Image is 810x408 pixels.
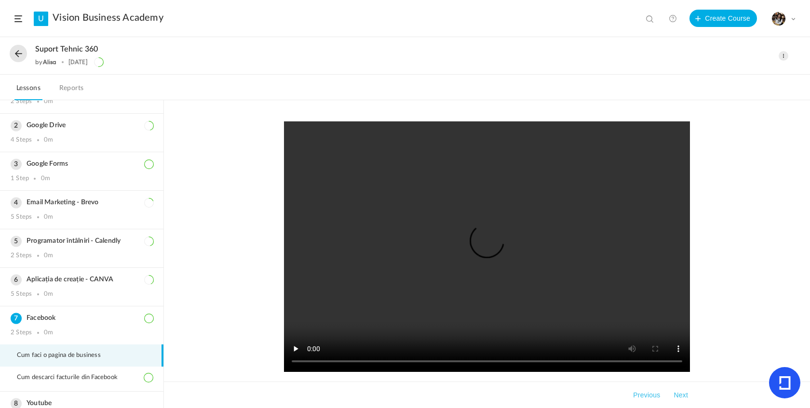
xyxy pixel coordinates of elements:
[772,12,785,26] img: tempimagehs7pti.png
[11,121,153,130] h3: Google Drive
[11,252,32,260] div: 2 Steps
[41,175,50,183] div: 0m
[35,45,98,54] span: Suport tehnic 360
[11,329,32,337] div: 2 Steps
[11,175,29,183] div: 1 Step
[68,59,88,66] div: [DATE]
[11,237,153,245] h3: Programator întâlniri - Calendly
[53,12,163,24] a: Vision Business Academy
[631,389,662,401] button: Previous
[11,399,153,408] h3: Youtube
[11,290,32,298] div: 5 Steps
[57,82,86,100] a: Reports
[34,12,48,26] a: U
[11,213,32,221] div: 5 Steps
[11,98,32,105] div: 2 Steps
[14,82,42,100] a: Lessons
[44,213,53,221] div: 0m
[689,10,757,27] button: Create Course
[11,160,153,168] h3: Google Forms
[17,374,130,382] span: Cum descarci facturile din Facebook
[44,252,53,260] div: 0m
[11,276,153,284] h3: Aplicația de creație - CANVA
[672,389,690,401] button: Next
[11,314,153,322] h3: Facebook
[44,136,53,144] div: 0m
[11,198,153,207] h3: Email Marketing - Brevo
[11,136,32,144] div: 4 Steps
[44,329,53,337] div: 0m
[35,59,56,66] div: by
[43,58,57,66] a: Alisa
[44,98,53,105] div: 0m
[17,352,113,359] span: Cum faci o pagina de business
[44,290,53,298] div: 0m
